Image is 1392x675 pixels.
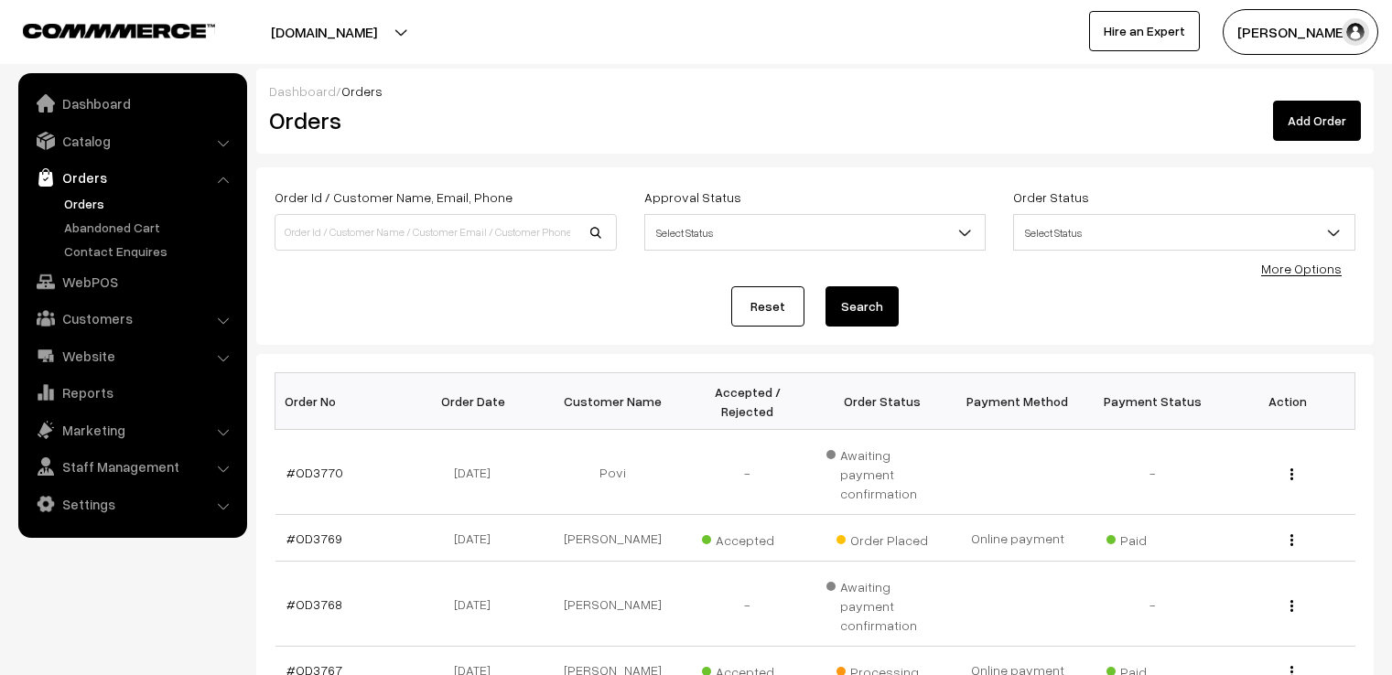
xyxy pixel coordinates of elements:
[410,430,545,515] td: [DATE]
[1085,430,1221,515] td: -
[286,530,342,546] a: #OD3769
[275,214,617,251] input: Order Id / Customer Name / Customer Email / Customer Phone
[286,465,343,480] a: #OD3770
[950,515,1085,562] td: Online payment
[23,413,241,446] a: Marketing
[1290,534,1293,546] img: Menu
[826,573,940,635] span: Awaiting payment confirmation
[23,450,241,483] a: Staff Management
[23,376,241,409] a: Reports
[410,373,545,430] th: Order Date
[680,430,815,515] td: -
[23,161,241,194] a: Orders
[23,339,241,372] a: Website
[950,373,1085,430] th: Payment Method
[23,124,241,157] a: Catalog
[23,302,241,335] a: Customers
[1013,214,1355,251] span: Select Status
[1085,562,1221,647] td: -
[23,265,241,298] a: WebPOS
[23,487,241,520] a: Settings
[836,526,928,550] span: Order Placed
[23,24,215,37] img: COMMMERCE
[23,87,241,120] a: Dashboard
[545,562,681,647] td: [PERSON_NAME]
[644,214,987,251] span: Select Status
[545,373,681,430] th: Customer Name
[286,596,342,612] a: #OD3768
[269,83,336,99] a: Dashboard
[826,441,940,503] span: Awaiting payment confirmation
[1089,11,1200,51] a: Hire an Expert
[1106,526,1198,550] span: Paid
[1290,468,1293,480] img: Menu
[59,194,241,213] a: Orders
[731,286,804,327] a: Reset
[275,373,411,430] th: Order No
[275,187,513,207] label: Order Id / Customer Name, Email, Phone
[545,430,681,515] td: Povi
[59,218,241,237] a: Abandoned Cart
[23,18,183,40] a: COMMMERCE
[1290,600,1293,612] img: Menu
[1220,373,1355,430] th: Action
[1085,373,1221,430] th: Payment Status
[269,106,615,134] h2: Orders
[825,286,899,327] button: Search
[1273,101,1361,141] a: Add Order
[1223,9,1378,55] button: [PERSON_NAME]
[59,241,241,261] a: Contact Enquires
[410,515,545,562] td: [DATE]
[1342,18,1369,46] img: user
[680,373,815,430] th: Accepted / Rejected
[341,83,383,99] span: Orders
[680,562,815,647] td: -
[207,9,441,55] button: [DOMAIN_NAME]
[1261,261,1342,276] a: More Options
[645,217,986,249] span: Select Status
[1013,187,1089,207] label: Order Status
[644,187,741,207] label: Approval Status
[545,515,681,562] td: [PERSON_NAME]
[1014,217,1354,249] span: Select Status
[702,526,793,550] span: Accepted
[269,81,1361,101] div: /
[410,562,545,647] td: [DATE]
[815,373,951,430] th: Order Status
